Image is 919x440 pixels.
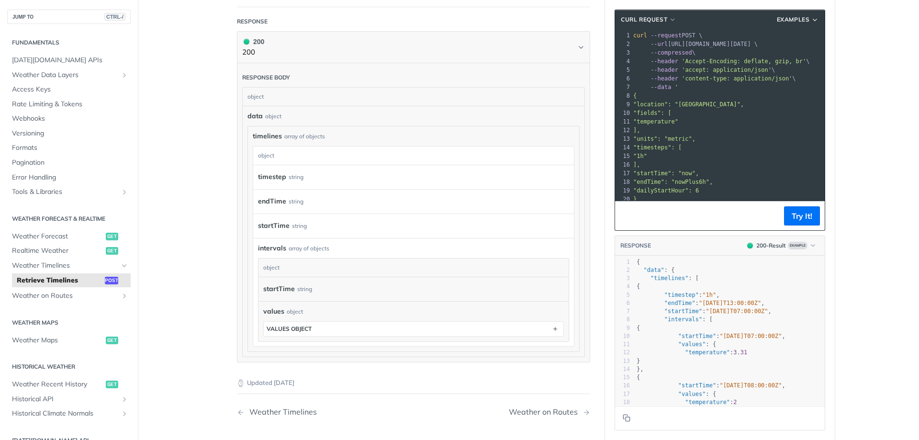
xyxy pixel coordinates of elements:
span: "timelines" [650,275,688,282]
span: --request [650,32,682,39]
div: 5 [615,291,630,299]
span: Access Keys [12,85,128,94]
span: ], [633,161,640,168]
span: : [ [637,275,699,282]
span: { [637,259,640,265]
label: startTime [263,282,295,296]
span: : , [637,308,772,315]
span: : , [637,333,785,339]
span: "endTime": "nowPlus6h", [633,179,713,185]
span: "[DATE]T07:00:00Z" [706,308,768,315]
span: Formats [12,143,128,153]
div: 12 [615,126,631,135]
a: Weather TimelinesHide subpages for Weather Timelines [7,259,131,273]
span: 2 [733,399,737,406]
a: Weather Recent Historyget [7,377,131,392]
a: Tools & LibrariesShow subpages for Tools & Libraries [7,185,131,199]
span: : , [637,300,764,306]
button: JUMP TOCTRL-/ [7,10,131,24]
span: { [633,92,637,99]
span: Historical API [12,395,118,404]
span: "startTime" [664,308,702,315]
span: : { [637,267,675,273]
a: Weather on RoutesShow subpages for Weather on Routes [7,289,131,303]
button: Show subpages for Weather on Routes [121,292,128,300]
div: 11 [615,117,631,126]
a: Versioning [7,126,131,141]
div: 3 [615,274,630,282]
span: get [106,337,118,344]
div: 18 [615,398,630,406]
button: RESPONSE [620,241,651,250]
span: 3.31 [733,349,747,356]
span: Webhooks [12,114,128,124]
a: Previous Page: Weather Timelines [237,407,388,417]
span: "temperature" [685,399,730,406]
span: data [247,111,263,121]
span: "[DATE]T07:00:00Z" [719,333,782,339]
div: 13 [615,135,631,143]
span: "1h" [702,292,716,298]
span: "intervals" [664,316,702,323]
span: "fields": [ [633,110,671,116]
span: } [637,358,640,364]
div: 4 [615,57,631,66]
button: Show subpages for Historical Climate Normals [121,410,128,417]
span: --data [650,84,671,90]
div: Response [237,17,268,26]
div: 15 [615,373,630,382]
div: Weather Timelines [245,407,317,417]
span: : [637,349,747,356]
div: 17 [615,169,631,178]
span: : , [637,382,785,389]
a: Weather Forecastget [7,229,131,244]
div: 10 [615,109,631,117]
span: get [106,233,118,240]
span: Error Handling [12,173,128,182]
span: CTRL-/ [104,13,125,21]
span: "[DATE]T08:00:00Z" [719,382,782,389]
span: Weather on Routes [12,291,118,301]
p: 200 [242,47,264,58]
span: }, [637,366,644,372]
div: array of objects [289,244,329,253]
span: \ [633,67,775,73]
div: string [292,219,307,233]
div: 18 [615,178,631,186]
div: 1 [615,31,631,40]
div: 14 [615,143,631,152]
span: "values" [678,341,706,348]
a: Historical Climate NormalsShow subpages for Historical Climate Normals [7,406,131,421]
span: Pagination [12,158,128,168]
span: } [633,196,637,203]
button: values object [264,322,563,336]
span: "location": "[GEOGRAPHIC_DATA]", [633,101,744,108]
button: Copy to clipboard [620,209,633,223]
div: object [243,88,582,106]
span: "temperature" [685,349,730,356]
span: post [105,277,118,284]
span: : { [637,341,716,348]
span: "temperature" [633,118,678,125]
span: --url [650,41,668,47]
div: string [297,282,312,296]
div: 12 [615,349,630,357]
div: 16 [615,160,631,169]
span: POST \ [633,32,703,39]
span: 200 [747,243,753,248]
span: "units": "metric", [633,135,695,142]
span: Weather Timelines [12,261,118,271]
div: 4 [615,282,630,291]
label: endTime [258,194,286,208]
a: Error Handling [7,170,131,185]
span: "timesteps": [ [633,144,682,151]
span: Versioning [12,129,128,138]
span: Example [788,242,807,249]
div: 10 [615,332,630,340]
button: 200 200200 [242,36,585,58]
span: \ [633,58,810,65]
a: Realtime Weatherget [7,244,131,258]
span: : { [637,391,716,397]
div: 2 [615,40,631,48]
span: Weather Recent History [12,380,103,389]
